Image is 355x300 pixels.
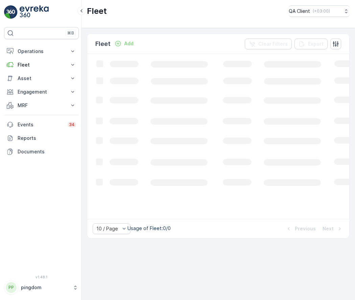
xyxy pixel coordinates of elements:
[4,280,79,295] button: PPpingdom
[4,145,79,158] a: Documents
[4,118,79,131] a: Events34
[294,39,328,49] button: Export
[4,72,79,85] button: Asset
[18,121,64,128] p: Events
[289,5,350,17] button: QA Client(+03:00)
[4,99,79,112] button: MRF
[4,275,79,279] span: v 1.48.1
[95,39,111,49] p: Fleet
[69,122,75,127] p: 34
[18,61,65,68] p: Fleet
[313,8,330,14] p: ( +03:00 )
[87,6,107,17] p: Fleet
[18,89,65,95] p: Engagement
[295,225,316,232] p: Previous
[245,39,292,49] button: Clear Filters
[127,225,171,232] p: Usage of Fleet : 0/0
[258,41,288,47] p: Clear Filters
[308,41,324,47] p: Export
[124,40,134,47] p: Add
[18,102,65,109] p: MRF
[21,284,69,291] p: pingdom
[112,40,136,48] button: Add
[4,45,79,58] button: Operations
[20,5,49,19] img: logo_light-DOdMpM7g.png
[67,30,74,36] p: ⌘B
[18,75,65,82] p: Asset
[322,225,344,233] button: Next
[18,148,76,155] p: Documents
[323,225,334,232] p: Next
[4,5,18,19] img: logo
[18,48,65,55] p: Operations
[4,85,79,99] button: Engagement
[289,8,310,15] p: QA Client
[285,225,316,233] button: Previous
[6,282,17,293] div: PP
[4,58,79,72] button: Fleet
[18,135,76,142] p: Reports
[4,131,79,145] a: Reports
